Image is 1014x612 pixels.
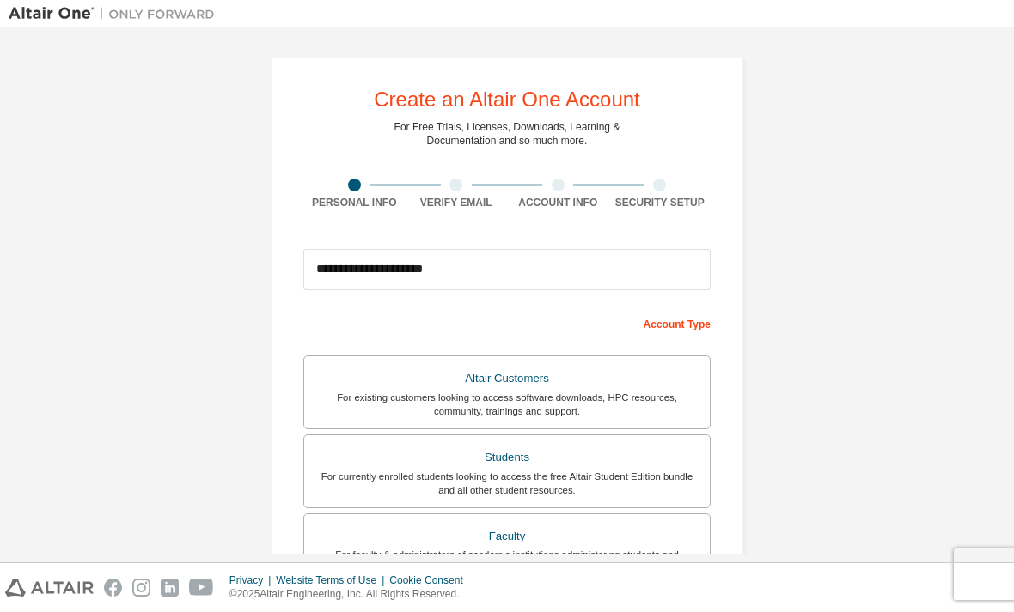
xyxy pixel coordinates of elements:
div: Account Type [303,309,711,336]
div: Personal Info [303,196,406,209]
div: For existing customers looking to access software downloads, HPC resources, community, trainings ... [315,391,699,418]
img: instagram.svg [132,579,150,597]
img: youtube.svg [189,579,214,597]
div: For currently enrolled students looking to access the free Altair Student Edition bundle and all ... [315,470,699,497]
div: Verify Email [406,196,508,209]
div: Students [315,445,699,470]
div: Faculty [315,524,699,548]
img: altair_logo.svg [5,579,94,597]
img: linkedin.svg [161,579,179,597]
div: Altair Customers [315,367,699,391]
div: Privacy [229,573,276,587]
div: Create an Altair One Account [374,89,640,110]
div: Account Info [507,196,609,209]
img: Altair One [9,5,223,22]
div: Cookie Consent [389,573,473,587]
p: © 2025 Altair Engineering, Inc. All Rights Reserved. [229,587,473,602]
img: facebook.svg [104,579,122,597]
div: Security Setup [609,196,712,209]
div: Website Terms of Use [276,573,389,587]
div: For faculty & administrators of academic institutions administering students and accessing softwa... [315,548,699,575]
div: For Free Trials, Licenses, Downloads, Learning & Documentation and so much more. [394,120,620,148]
